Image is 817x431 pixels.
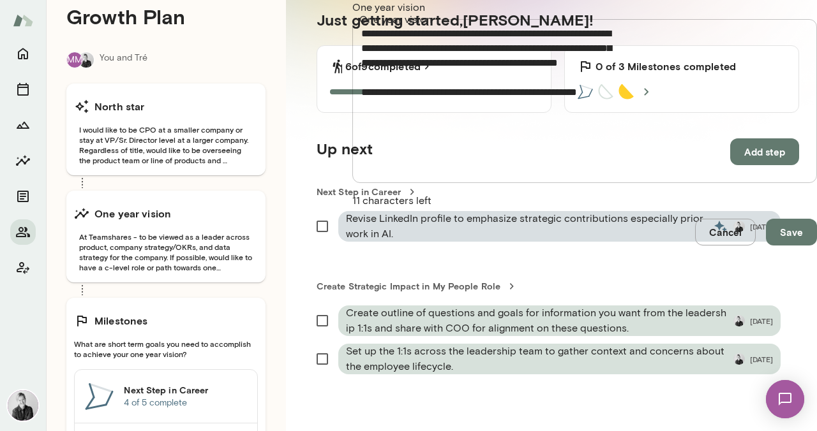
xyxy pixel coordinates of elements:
[750,221,773,231] span: [DATE]
[100,52,147,68] p: You and Tré
[10,148,36,173] button: Insights
[94,206,171,221] h6: One year vision
[66,4,266,29] h4: Growth Plan
[317,138,373,165] h5: Up next
[766,219,817,245] button: Save
[66,52,83,68] div: MM
[317,10,799,30] h5: Just getting started, [PERSON_NAME] !
[10,41,36,66] button: Home
[10,219,36,245] button: Members
[13,8,33,33] img: Mento
[317,186,799,198] a: Next Step in Career
[352,193,817,208] p: 11 characters left
[10,184,36,209] button: Documents
[10,77,36,102] button: Sessions
[94,99,145,114] h6: North star
[10,112,36,138] button: Growth Plan
[346,211,708,242] span: Revise LinkedIn profile to emphasize strategic contributions especially prior work in AI.
[74,124,258,165] span: I would like to be CPO at a smaller company or stay at VP/Sr. Director level at a larger company....
[345,59,433,74] a: 6of9completed
[79,52,94,68] img: Tré Wright
[74,231,258,272] span: At Teamshares - to be viewed as a leader across product, company strategy/OKRs, and data strategy...
[695,219,756,245] button: Cancel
